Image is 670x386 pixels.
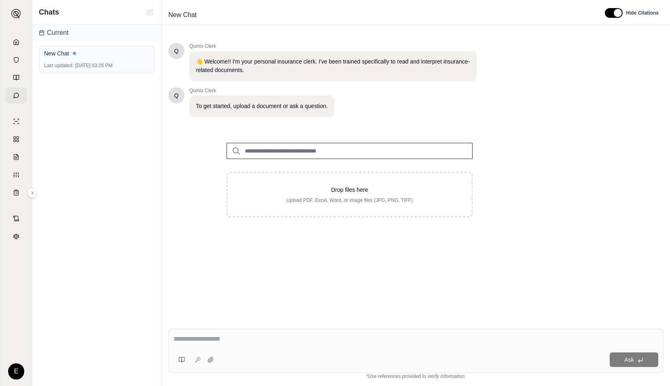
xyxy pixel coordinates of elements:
a: Home [5,34,27,50]
span: Chats [39,6,59,18]
a: Coverage Table [5,185,27,201]
a: Prompt Library [5,70,27,86]
a: Contract Analysis [5,210,27,227]
div: Current [32,25,161,41]
span: Last updated: [44,62,74,69]
p: 👋 Welcome!! I'm your personal insurance clerk. I've been trained specifically to read and interpr... [196,57,470,74]
p: Upload PDF, Excel, Word, or image files (JPG, PNG, TIFF) [240,197,459,204]
div: New Chat [44,49,150,57]
button: Expand sidebar [28,188,37,198]
a: Legal Search Engine [5,228,27,244]
span: New Chat [165,8,200,21]
a: Custom Report [5,167,27,183]
button: Ask [610,352,658,367]
div: [DATE] 03:26 PM [44,62,150,69]
div: Edit Title [165,8,595,21]
span: Hello [174,91,179,100]
img: Expand sidebar [11,9,21,19]
a: Policy Comparisons [5,131,27,147]
div: *Use references provided to verify information. [168,373,664,380]
a: Claim Coverage [5,149,27,165]
a: Documents Vault [5,52,27,68]
span: Qumis Clerk [189,87,334,94]
p: Drop files here [240,186,459,194]
a: Single Policy [5,113,27,129]
a: Chat [5,87,27,104]
span: Qumis Clerk [189,43,477,49]
span: Hide Citations [626,10,659,16]
span: Ask [624,356,634,363]
span: Hello [174,47,179,55]
p: To get started, upload a document or ask a question. [196,102,328,110]
button: Expand sidebar [8,6,24,22]
div: E [8,363,24,380]
button: New Chat [145,7,155,17]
